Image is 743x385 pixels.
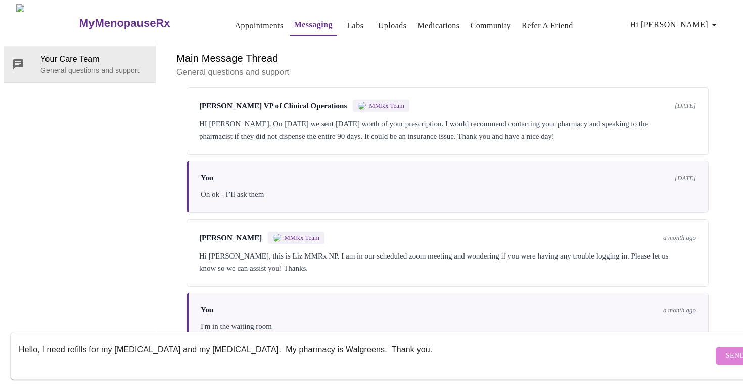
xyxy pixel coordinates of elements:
[626,15,724,35] button: Hi [PERSON_NAME]
[675,102,696,110] span: [DATE]
[78,6,210,41] a: MyMenopauseRx
[294,18,333,32] a: Messaging
[201,188,696,200] div: Oh ok - I’ll ask them
[417,19,459,33] a: Medications
[40,65,148,75] p: General questions and support
[518,16,577,36] button: Refer a Friend
[467,16,516,36] button: Community
[199,234,262,242] span: [PERSON_NAME]
[16,4,78,42] img: MyMenopauseRx Logo
[40,53,148,65] span: Your Care Team
[19,339,713,372] textarea: Send a message about your appointment
[284,234,319,242] span: MMRx Team
[290,15,337,36] button: Messaging
[339,16,371,36] button: Labs
[199,118,696,142] div: HI [PERSON_NAME], On [DATE] we sent [DATE] worth of your prescription. I would recommend contacti...
[663,306,696,314] span: a month ago
[522,19,573,33] a: Refer a Friend
[176,50,719,66] h6: Main Message Thread
[358,102,366,110] img: MMRX
[176,66,719,78] p: General questions and support
[413,16,463,36] button: Medications
[378,19,407,33] a: Uploads
[675,174,696,182] span: [DATE]
[235,19,284,33] a: Appointments
[273,234,281,242] img: MMRX
[347,19,363,33] a: Labs
[79,17,170,30] h3: MyMenopauseRx
[4,46,156,82] div: Your Care TeamGeneral questions and support
[663,234,696,242] span: a month ago
[630,18,720,32] span: Hi [PERSON_NAME]
[199,102,347,110] span: [PERSON_NAME] VP of Clinical Operations
[231,16,288,36] button: Appointments
[201,306,213,314] span: You
[201,174,213,182] span: You
[201,320,696,332] div: I'm in the waiting room
[199,250,696,274] div: Hi [PERSON_NAME], this is Liz MMRx NP. I am in our scheduled zoom meeting and wondering if you we...
[369,102,404,110] span: MMRx Team
[471,19,512,33] a: Community
[374,16,411,36] button: Uploads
